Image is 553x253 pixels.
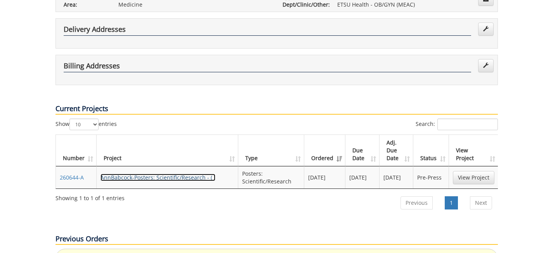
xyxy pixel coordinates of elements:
h4: Billing Addresses [64,62,471,72]
label: Search: [416,119,498,130]
label: Show entries [55,119,117,130]
td: Posters: Scientific/Research [238,166,304,188]
a: View Project [453,171,494,184]
a: Edit Addresses [478,23,494,36]
input: Search: [437,119,498,130]
a: AnnBabcock-Posters: Scientific/Research - ( ) [101,174,215,181]
p: Current Projects [55,104,498,115]
a: 260644-A [60,174,84,181]
div: Showing 1 to 1 of 1 entries [55,191,125,202]
td: Pre-Press [413,166,449,188]
a: Next [470,196,492,209]
th: Due Date: activate to sort column ascending [345,135,380,166]
p: Area: [64,1,107,9]
th: Type: activate to sort column ascending [238,135,304,166]
th: Project: activate to sort column ascending [97,135,239,166]
p: Dept/Clinic/Other: [283,1,326,9]
select: Showentries [69,119,99,130]
a: 1 [445,196,458,209]
p: Medicine [118,1,271,9]
a: Previous [400,196,433,209]
th: Number: activate to sort column ascending [56,135,97,166]
p: Previous Orders [55,234,498,245]
th: Adj. Due Date: activate to sort column ascending [380,135,414,166]
th: View Project: activate to sort column ascending [449,135,498,166]
td: [DATE] [380,166,414,188]
p: ETSU Health - OB/GYN (MEAC) [337,1,490,9]
th: Ordered: activate to sort column ascending [304,135,345,166]
td: [DATE] [304,166,345,188]
h4: Delivery Addresses [64,26,471,36]
a: Edit Addresses [478,59,494,72]
td: [DATE] [345,166,380,188]
th: Status: activate to sort column ascending [413,135,449,166]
